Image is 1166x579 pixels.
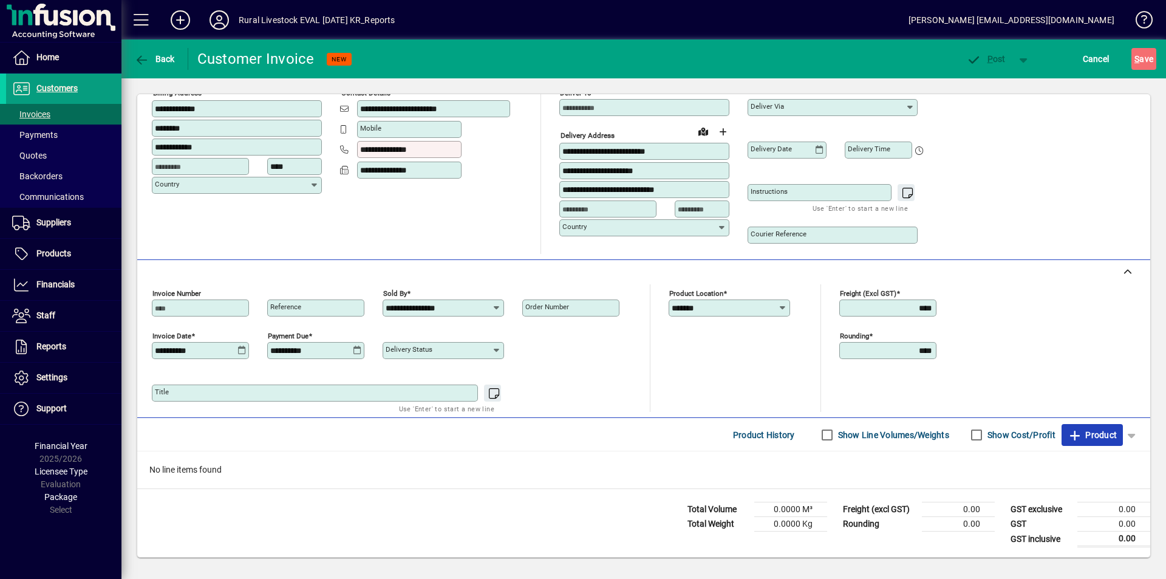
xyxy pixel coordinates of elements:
button: Product History [728,424,800,446]
mat-label: Mobile [360,124,381,132]
button: Profile [200,9,239,31]
td: 0.0000 Kg [754,517,827,532]
span: Package [44,492,77,502]
span: NEW [332,55,347,63]
span: Cancel [1083,49,1110,69]
mat-label: Title [155,388,169,396]
a: Staff [6,301,121,331]
button: Add [161,9,200,31]
button: Save [1131,48,1156,70]
button: Copy to Delivery address [305,80,325,99]
mat-label: Instructions [751,187,788,196]
mat-label: Payment due [268,332,309,340]
button: Back [131,48,178,70]
span: Payments [12,130,58,140]
button: Product [1062,424,1123,446]
a: Financials [6,270,121,300]
td: 0.00 [1077,502,1150,517]
span: Reports [36,341,66,351]
a: Products [6,239,121,269]
span: S [1134,54,1139,64]
span: Customers [36,83,78,93]
span: ave [1134,49,1153,69]
mat-label: Invoice date [152,332,191,340]
td: 0.00 [922,517,995,532]
span: P [987,54,993,64]
a: Knowledge Base [1127,2,1151,42]
button: Cancel [1080,48,1113,70]
a: Invoices [6,104,121,125]
mat-label: Rounding [840,332,869,340]
a: Suppliers [6,208,121,238]
div: Rural Livestock EVAL [DATE] KR_Reports [239,10,395,30]
td: 0.00 [922,502,995,517]
td: GST exclusive [1004,502,1077,517]
mat-label: Order number [525,303,569,311]
span: Licensee Type [35,467,87,476]
span: Back [134,54,175,64]
td: 0.00 [1077,532,1150,547]
span: Financial Year [35,441,87,451]
span: Product [1068,425,1117,445]
mat-label: Delivery date [751,145,792,153]
span: Backorders [12,171,63,181]
mat-label: Deliver via [751,102,784,111]
mat-label: Delivery time [848,145,890,153]
span: Products [36,248,71,258]
td: Freight (excl GST) [837,502,922,517]
button: Choose address [713,122,732,142]
span: Financials [36,279,75,289]
div: Customer Invoice [197,49,315,69]
label: Show Line Volumes/Weights [836,429,949,441]
mat-label: Product location [669,289,723,298]
a: Communications [6,187,121,207]
span: Home [36,52,59,62]
mat-label: Freight (excl GST) [840,289,896,298]
mat-label: Invoice number [152,289,201,298]
a: Support [6,394,121,424]
mat-hint: Use 'Enter' to start a new line [813,201,908,215]
mat-label: Reference [270,303,301,311]
label: Show Cost/Profit [985,429,1055,441]
button: Post [960,48,1012,70]
a: Backorders [6,166,121,187]
div: No line items found [137,451,1150,488]
a: Settings [6,363,121,393]
td: Rounding [837,517,922,532]
mat-label: Courier Reference [751,230,806,238]
td: 0.00 [1077,517,1150,532]
a: View on map [694,122,713,141]
a: Payments [6,125,121,145]
a: Quotes [6,145,121,166]
mat-label: Sold by [383,289,407,298]
td: GST inclusive [1004,532,1077,547]
span: Staff [36,310,55,320]
span: Support [36,403,67,413]
a: View on map [286,79,305,98]
td: 0.0000 M³ [754,502,827,517]
app-page-header-button: Back [121,48,188,70]
mat-label: Delivery status [386,345,432,354]
span: ost [966,54,1006,64]
mat-hint: Use 'Enter' to start a new line [399,402,494,416]
span: Quotes [12,151,47,160]
div: [PERSON_NAME] [EMAIL_ADDRESS][DOMAIN_NAME] [909,10,1114,30]
span: Invoices [12,109,50,119]
td: GST [1004,517,1077,532]
a: Home [6,43,121,73]
a: Reports [6,332,121,362]
span: Communications [12,192,84,202]
td: Total Volume [681,502,754,517]
span: Suppliers [36,218,71,227]
td: Total Weight [681,517,754,532]
mat-label: Country [155,180,179,188]
span: Product History [733,425,795,445]
span: Settings [36,372,67,382]
mat-label: Country [562,222,587,231]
